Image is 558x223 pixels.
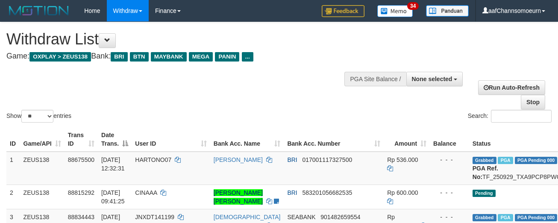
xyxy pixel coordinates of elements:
span: ... [242,52,253,62]
th: Bank Acc. Name: activate to sort column ascending [210,127,284,152]
th: Game/API: activate to sort column ascending [20,127,65,152]
h1: Withdraw List [6,31,364,48]
label: Show entries [6,110,71,123]
label: Search: [468,110,552,123]
a: Run Auto-Refresh [478,80,545,95]
span: Rp 600.000 [387,189,418,196]
th: Balance [430,127,469,152]
span: Marked by aafsolysreylen [498,214,513,221]
th: Amount: activate to sort column ascending [384,127,430,152]
select: Showentries [21,110,53,123]
th: Bank Acc. Number: activate to sort column ascending [284,127,384,152]
span: BRI [111,52,127,62]
span: BRI [287,189,297,196]
span: Grabbed [473,157,496,164]
span: MAYBANK [151,52,187,62]
td: ZEUS138 [20,152,65,185]
span: PGA Pending [515,157,558,164]
div: - - - [433,188,466,197]
span: Marked by aaftrukkakada [498,157,513,164]
div: - - - [433,156,466,164]
a: [PERSON_NAME] [PERSON_NAME] [214,189,263,205]
div: PGA Site Balance / [344,72,406,86]
span: 88815292 [68,189,94,196]
img: panduan.png [426,5,469,17]
span: None selected [412,76,452,82]
span: Pending [473,190,496,197]
span: SEABANK [287,214,315,220]
th: Trans ID: activate to sort column ascending [65,127,98,152]
img: Feedback.jpg [322,5,364,17]
span: 88834443 [68,214,94,220]
a: [PERSON_NAME] [214,156,263,163]
b: PGA Ref. No: [473,165,498,180]
span: HARTONO07 [135,156,171,163]
th: User ID: activate to sort column ascending [132,127,210,152]
button: None selected [406,72,463,86]
img: Button%20Memo.svg [377,5,413,17]
span: BRI [287,156,297,163]
span: JNXDT141199 [135,214,174,220]
th: Date Trans.: activate to sort column descending [98,127,132,152]
span: [DATE] 12:32:31 [101,156,125,172]
span: Copy 901482659554 to clipboard [320,214,360,220]
span: CINAAA [135,189,157,196]
td: 2 [6,185,20,209]
input: Search: [491,110,552,123]
span: Copy 583201056682535 to clipboard [302,189,352,196]
span: OXPLAY > ZEUS138 [29,52,91,62]
span: Grabbed [473,214,496,221]
span: PANIN [215,52,239,62]
span: 88675500 [68,156,94,163]
span: MEGA [189,52,213,62]
span: Rp 536.000 [387,156,418,163]
div: - - - [433,213,466,221]
img: MOTION_logo.png [6,4,71,17]
span: [DATE] 09:41:25 [101,189,125,205]
span: BTN [130,52,149,62]
span: PGA Pending [515,214,558,221]
td: 1 [6,152,20,185]
span: 34 [407,2,419,10]
a: Stop [521,95,545,109]
th: ID [6,127,20,152]
td: ZEUS138 [20,185,65,209]
h4: Game: Bank: [6,52,364,61]
span: Copy 017001117327500 to clipboard [302,156,352,163]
